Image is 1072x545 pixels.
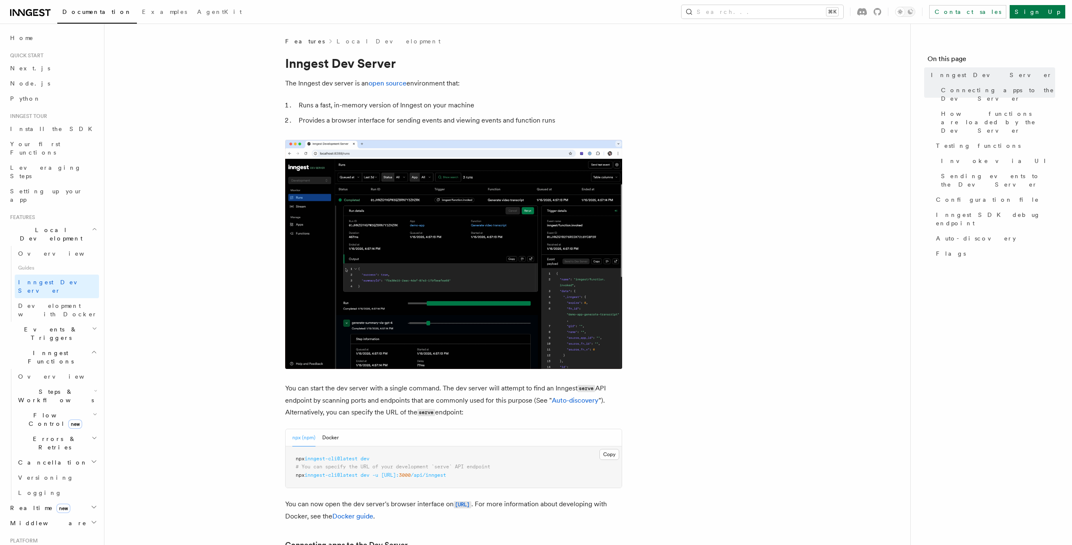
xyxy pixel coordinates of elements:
[15,458,88,467] span: Cancellation
[285,77,622,89] p: The Inngest dev server is an environment that:
[936,211,1055,227] span: Inngest SDK debug endpoint
[285,37,325,45] span: Features
[10,126,97,132] span: Install the SDK
[197,8,242,15] span: AgentKit
[18,474,74,481] span: Versioning
[18,489,62,496] span: Logging
[369,79,406,87] a: open source
[337,37,441,45] a: Local Development
[68,419,82,429] span: new
[305,456,358,462] span: inngest-cli@latest
[938,83,1055,106] a: Connecting apps to the Dev Server
[7,184,99,207] a: Setting up your app
[296,99,622,111] li: Runs a fast, in-memory version of Inngest on your machine
[361,456,369,462] span: dev
[137,3,192,23] a: Examples
[941,110,1055,135] span: How functions are loaded by the Dev Server
[7,325,92,342] span: Events & Triggers
[18,302,97,318] span: Development with Docker
[7,500,99,516] button: Realtimenew
[941,172,1055,189] span: Sending events to the Dev Server
[296,472,305,478] span: npx
[931,71,1052,79] span: Inngest Dev Server
[57,3,137,24] a: Documentation
[142,8,187,15] span: Examples
[895,7,915,17] button: Toggle dark mode
[933,138,1055,153] a: Testing functions
[292,429,315,446] button: npx (npm)
[928,54,1055,67] h4: On this page
[15,387,94,404] span: Steps & Workflows
[56,504,70,513] span: new
[936,234,1016,243] span: Auto-discovery
[826,8,838,16] kbd: ⌘K
[7,121,99,136] a: Install the SDK
[10,141,60,156] span: Your first Functions
[938,106,1055,138] a: How functions are loaded by the Dev Server
[936,142,1021,150] span: Testing functions
[15,275,99,298] a: Inngest Dev Server
[936,249,966,258] span: Flags
[7,76,99,91] a: Node.js
[192,3,247,23] a: AgentKit
[332,512,373,520] a: Docker guide
[454,501,471,508] code: [URL]
[941,86,1055,103] span: Connecting apps to the Dev Server
[599,449,619,460] button: Copy
[361,472,369,478] span: dev
[10,95,41,102] span: Python
[454,500,471,508] a: [URL]
[15,261,99,275] span: Guides
[417,409,435,416] code: serve
[7,91,99,106] a: Python
[15,485,99,500] a: Logging
[7,61,99,76] a: Next.js
[10,80,50,87] span: Node.js
[7,537,38,544] span: Platform
[305,472,358,478] span: inngest-cli@latest
[7,345,99,369] button: Inngest Functions
[18,373,105,380] span: Overview
[929,5,1006,19] a: Contact sales
[928,67,1055,83] a: Inngest Dev Server
[7,516,99,531] button: Middleware
[411,472,446,478] span: /api/inngest
[7,113,47,120] span: Inngest tour
[7,349,91,366] span: Inngest Functions
[372,472,378,478] span: -u
[381,472,399,478] span: [URL]:
[941,157,1053,165] span: Invoke via UI
[15,455,99,470] button: Cancellation
[285,498,622,522] p: You can now open the dev server's browser interface on . For more information about developing wi...
[15,298,99,322] a: Development with Docker
[933,192,1055,207] a: Configuration file
[15,384,99,408] button: Steps & Workflows
[15,435,91,451] span: Errors & Retries
[7,222,99,246] button: Local Development
[285,140,622,369] img: Dev Server Demo
[7,136,99,160] a: Your first Functions
[938,168,1055,192] a: Sending events to the Dev Server
[15,431,99,455] button: Errors & Retries
[10,65,50,72] span: Next.js
[10,164,81,179] span: Leveraging Steps
[15,411,93,428] span: Flow Control
[682,5,843,19] button: Search...⌘K
[933,231,1055,246] a: Auto-discovery
[936,195,1039,204] span: Configuration file
[552,396,599,404] a: Auto-discovery
[296,456,305,462] span: npx
[296,115,622,126] li: Provides a browser interface for sending events and viewing events and function runs
[285,56,622,71] h1: Inngest Dev Server
[7,30,99,45] a: Home
[10,34,34,42] span: Home
[62,8,132,15] span: Documentation
[7,160,99,184] a: Leveraging Steps
[296,464,490,470] span: # You can specify the URL of your development `serve` API endpoint
[7,369,99,500] div: Inngest Functions
[322,429,339,446] button: Docker
[577,385,595,392] code: serve
[15,246,99,261] a: Overview
[933,246,1055,261] a: Flags
[399,472,411,478] span: 3000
